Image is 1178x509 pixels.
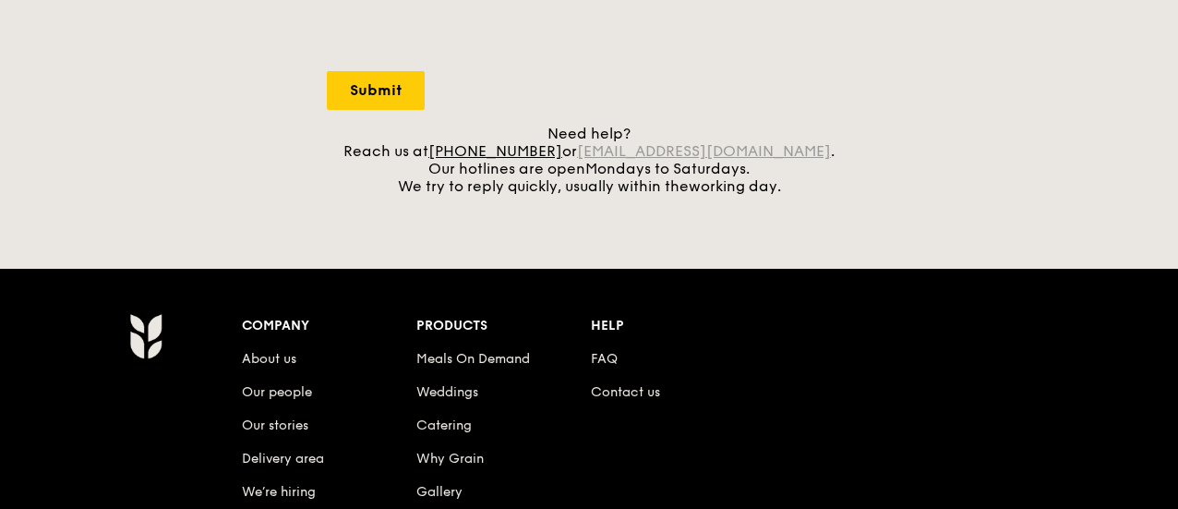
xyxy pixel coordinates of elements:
[428,142,562,160] a: [PHONE_NUMBER]
[577,142,831,160] a: [EMAIL_ADDRESS][DOMAIN_NAME]
[327,71,425,110] input: Submit
[591,313,765,339] div: Help
[242,313,416,339] div: Company
[416,351,530,367] a: Meals On Demand
[242,351,296,367] a: About us
[585,160,750,177] span: Mondays to Saturdays.
[242,418,308,433] a: Our stories
[416,484,463,500] a: Gallery
[416,313,591,339] div: Products
[242,484,316,500] a: We’re hiring
[591,351,618,367] a: FAQ
[129,313,162,359] img: Grain
[591,384,660,400] a: Contact us
[242,451,324,467] a: Delivery area
[416,451,484,467] a: Why Grain
[242,384,312,400] a: Our people
[327,125,851,195] div: Need help? Reach us at or . Our hotlines are open We try to reply quickly, usually within the
[416,418,472,433] a: Catering
[416,384,478,400] a: Weddings
[689,177,781,195] span: working day.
